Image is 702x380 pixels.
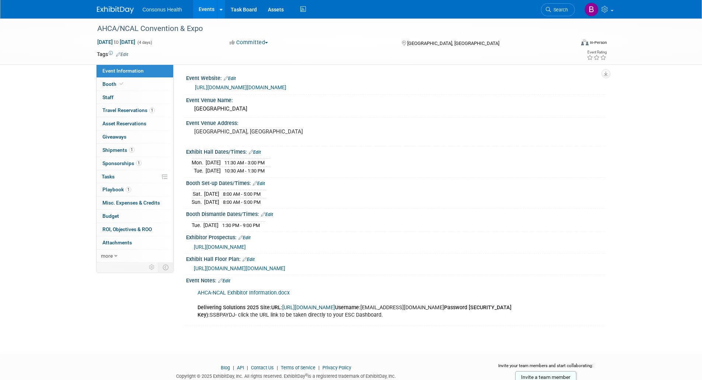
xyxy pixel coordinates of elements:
span: 11:30 AM - 3:00 PM [224,160,265,165]
a: Playbook1 [97,183,173,196]
span: (4 days) [137,40,152,45]
div: Exhibit Hall Floor Plan: [186,254,605,263]
span: 1 [126,187,131,192]
a: Edit [242,257,255,262]
div: Copyright © 2025 ExhibitDay, Inc. All rights reserved. ExhibitDay is a registered trademark of Ex... [97,371,476,380]
span: Staff [102,94,113,100]
a: Edit [238,235,251,240]
span: Event Information [102,68,144,74]
a: Edit [116,52,128,57]
td: Tue. [192,167,206,175]
span: 8:00 AM - 5:00 PM [223,191,261,197]
a: Edit [249,150,261,155]
td: Sat. [192,190,204,198]
span: Attachments [102,240,132,245]
span: [DATE] [DATE] [97,39,136,45]
span: 1 [149,108,155,113]
td: Mon. [192,159,206,167]
a: Edit [218,278,230,283]
a: [URL][DOMAIN_NAME] [282,304,335,311]
td: [DATE] [204,198,219,206]
a: [URL][DOMAIN_NAME][DOMAIN_NAME] [195,84,286,90]
td: Toggle Event Tabs [158,262,173,272]
img: Format-Inperson.png [581,39,589,45]
a: Event Information [97,65,173,77]
span: | [317,365,321,370]
span: Sponsorships [102,160,142,166]
a: Giveaways [97,130,173,143]
td: [DATE] [206,167,221,175]
td: Tags [97,50,128,58]
div: Exhibitor Prospectus: [186,232,605,241]
span: 1 [129,147,135,153]
div: Event Format [531,38,607,49]
span: Tasks [102,174,115,179]
div: Event Rating [587,50,607,54]
a: Shipments1 [97,144,173,157]
i: Booth reservation complete [120,82,123,86]
td: [DATE] [204,190,219,198]
a: Edit [253,181,265,186]
span: | [231,365,236,370]
span: 8:00 AM - 5:00 PM [223,199,261,205]
a: Edit [224,76,236,81]
span: Playbook [102,186,131,192]
a: API [237,365,244,370]
a: Terms of Service [281,365,315,370]
div: Booth Set-up Dates/Times: [186,178,605,187]
a: Search [541,3,575,16]
a: AHCA-NCAL Exhibitor Information.docx [198,290,290,296]
span: Giveaways [102,134,126,140]
td: Personalize Event Tab Strip [146,262,158,272]
div: AHCA/NCAL Convention & Expo [95,22,564,35]
span: | [275,365,280,370]
td: Tue. [192,221,203,229]
a: Blog [221,365,230,370]
span: 1 [136,160,142,166]
span: Consonus Health [143,7,182,13]
span: Misc. Expenses & Credits [102,200,160,206]
div: Event Notes: [186,275,605,285]
div: Event Venue Name: [186,95,605,104]
a: Budget [97,210,173,223]
img: ExhibitDay [97,6,134,14]
span: Travel Reservations [102,107,155,113]
div: [EMAIL_ADDRESS][DOMAIN_NAME] SSBPAYDJ- click the URL link to be taken directly to your ESC Dashbo... [192,286,524,323]
div: Exhibit Hall Dates/Times: [186,146,605,156]
b: Username: [335,304,360,311]
td: [DATE] [206,159,221,167]
button: Committed [227,39,271,46]
span: to [113,39,120,45]
div: Booth Dismantle Dates/Times: [186,209,605,218]
span: 10:30 AM - 1:30 PM [224,168,265,174]
span: Shipments [102,147,135,153]
span: [GEOGRAPHIC_DATA], [GEOGRAPHIC_DATA] [407,41,499,46]
a: Attachments [97,236,173,249]
span: ROI, Objectives & ROO [102,226,152,232]
b: URL: [271,304,282,311]
a: Edit [261,212,273,217]
a: more [97,250,173,262]
span: 1:30 PM - 9:00 PM [222,223,260,228]
a: Asset Reservations [97,117,173,130]
a: Misc. Expenses & Credits [97,196,173,209]
td: [DATE] [203,221,219,229]
a: Tasks [97,170,173,183]
a: Booth [97,78,173,91]
a: Staff [97,91,173,104]
div: Event Venue Address: [186,118,605,127]
div: In-Person [590,40,607,45]
span: | [245,365,250,370]
div: [GEOGRAPHIC_DATA] [192,103,600,115]
a: ROI, Objectives & ROO [97,223,173,236]
span: more [101,253,113,259]
a: Sponsorships1 [97,157,173,170]
a: [URL][DOMAIN_NAME] [194,244,246,250]
sup: ® [305,373,308,377]
a: Contact Us [251,365,274,370]
a: Privacy Policy [322,365,351,370]
a: [URL][DOMAIN_NAME][DOMAIN_NAME] [194,265,285,271]
b: Delivering Solutions 2025 Site: [198,304,271,311]
img: Bridget Crane [584,3,598,17]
